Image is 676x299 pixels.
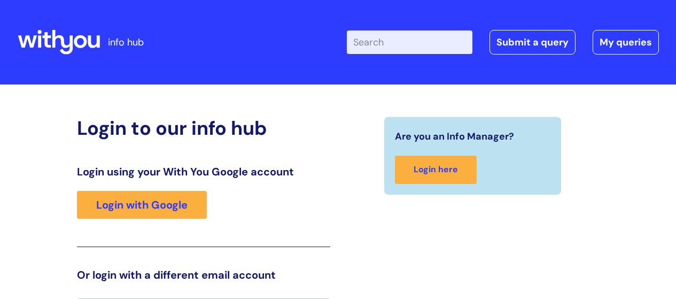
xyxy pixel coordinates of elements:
[77,269,330,281] h3: Or login with a different email account
[108,34,144,51] p: info hub
[347,30,472,54] input: Search
[593,30,659,55] a: My queries
[395,156,477,184] a: Login here
[395,128,514,145] span: Are you an Info Manager?
[77,117,330,140] h2: Login to our info hub
[77,165,330,178] h3: Login using your With You Google account
[489,30,576,55] a: Submit a query
[77,191,207,219] a: Login with Google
